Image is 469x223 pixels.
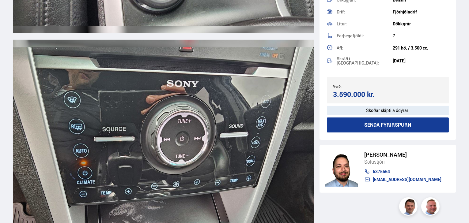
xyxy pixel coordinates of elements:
[327,106,449,115] div: Skoðar skipti á ódýrari
[393,33,449,38] div: 7
[337,46,393,50] div: Afl:
[364,169,441,174] a: 5375564
[393,46,449,50] div: 291 hö. / 3.500 cc.
[393,21,449,26] div: Dökkgrár
[393,58,449,63] div: [DATE]
[364,151,441,158] div: [PERSON_NAME]
[422,198,441,217] img: siFngHWaQ9KaOqBr.png
[333,90,386,98] div: 3.590.000 kr.
[364,177,441,182] a: [EMAIL_ADDRESS][DOMAIN_NAME]
[327,117,449,132] button: Senda fyrirspurn
[400,198,418,217] img: FbJEzSuNWCJXmdc-.webp
[337,57,393,65] div: Skráð í [GEOGRAPHIC_DATA]:
[333,84,388,88] div: Verð:
[337,10,393,14] div: Drif:
[337,34,393,38] div: Farþegafjöldi:
[5,2,23,21] button: Open LiveChat chat widget
[364,158,441,166] div: Sölustjóri
[325,151,358,187] img: nhp88E3Fdnt1Opn2.png
[337,22,393,26] div: Litur:
[393,9,449,14] div: Fjórhjóladrif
